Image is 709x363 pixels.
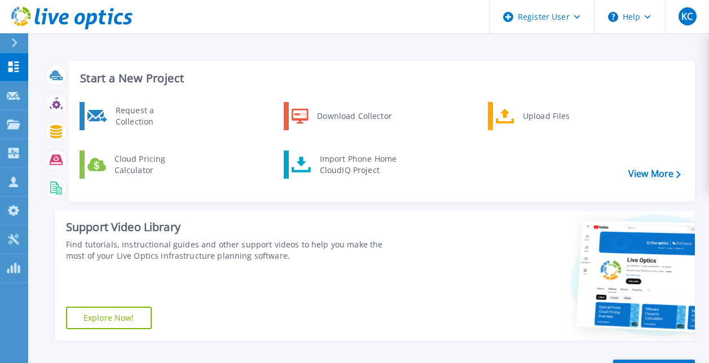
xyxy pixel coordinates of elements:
[314,153,402,176] div: Import Phone Home CloudIQ Project
[109,153,192,176] div: Cloud Pricing Calculator
[284,102,399,130] a: Download Collector
[311,105,397,127] div: Download Collector
[66,220,399,234] div: Support Video Library
[80,150,195,179] a: Cloud Pricing Calculator
[488,102,604,130] a: Upload Files
[66,239,399,262] div: Find tutorials, instructional guides and other support videos to help you make the most of your L...
[66,307,152,329] a: Explore Now!
[628,169,681,179] a: View More
[681,12,693,21] span: KC
[517,105,601,127] div: Upload Files
[80,102,195,130] a: Request a Collection
[110,105,192,127] div: Request a Collection
[80,72,680,85] h3: Start a New Project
